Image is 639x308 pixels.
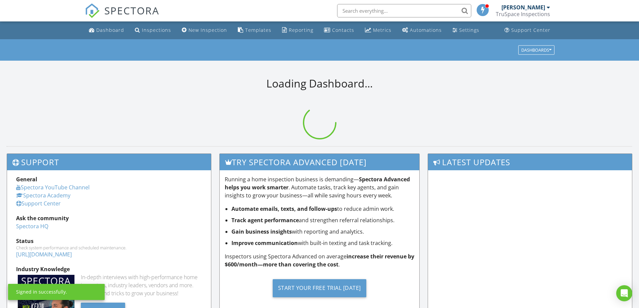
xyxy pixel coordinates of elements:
[245,27,271,33] div: Templates
[189,27,227,33] div: New Inspection
[16,251,72,258] a: [URL][DOMAIN_NAME]
[616,285,632,301] div: Open Intercom Messenger
[132,24,174,37] a: Inspections
[96,27,124,33] div: Dashboard
[16,245,202,250] div: Check system performance and scheduled maintenance.
[179,24,230,37] a: New Inspection
[518,45,554,55] button: Dashboards
[231,205,415,213] li: to reduce admin work.
[362,24,394,37] a: Metrics
[231,217,299,224] strong: Track agent performance
[104,3,159,17] span: SPECTORA
[85,3,100,18] img: The Best Home Inspection Software - Spectora
[321,24,357,37] a: Contacts
[400,24,444,37] a: Automations (Basic)
[85,9,159,23] a: SPECTORA
[16,192,70,199] a: Spectora Academy
[225,252,415,268] p: Inspectors using Spectora Advanced on average .
[231,228,292,235] strong: Gain business insights
[511,27,550,33] div: Support Center
[7,154,211,170] h3: Support
[289,27,313,33] div: Reporting
[16,176,37,183] strong: General
[16,265,202,273] div: Industry Knowledge
[428,154,632,170] h3: Latest Updates
[16,214,202,222] div: Ask the community
[231,205,337,212] strong: Automate emails, texts, and follow-ups
[16,200,61,207] a: Support Center
[220,154,420,170] h3: Try spectora advanced [DATE]
[337,4,471,17] input: Search everything...
[521,48,551,52] div: Dashboards
[225,253,414,268] strong: increase their revenue by $600/month—more than covering the cost
[16,237,202,245] div: Status
[16,184,90,191] a: Spectora YouTube Channel
[231,228,415,236] li: with reporting and analytics.
[231,216,415,224] li: and strengthen referral relationships.
[16,289,67,295] div: Signed in successfully.
[142,27,171,33] div: Inspections
[235,24,274,37] a: Templates
[450,24,482,37] a: Settings
[501,4,545,11] div: [PERSON_NAME]
[279,24,316,37] a: Reporting
[502,24,553,37] a: Support Center
[373,27,391,33] div: Metrics
[81,273,202,297] div: In-depth interviews with high-performance home inspectors, industry leaders, vendors and more. Ge...
[86,24,127,37] a: Dashboard
[16,223,48,230] a: Spectora HQ
[225,274,415,302] a: Start Your Free Trial [DATE]
[231,239,298,247] strong: Improve communication
[496,11,550,17] div: TruSpace Inspections
[273,279,366,297] div: Start Your Free Trial [DATE]
[332,27,354,33] div: Contacts
[225,176,410,191] strong: Spectora Advanced helps you work smarter
[225,175,415,199] p: Running a home inspection business is demanding— . Automate tasks, track key agents, and gain ins...
[410,27,442,33] div: Automations
[459,27,479,33] div: Settings
[231,239,415,247] li: with built-in texting and task tracking.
